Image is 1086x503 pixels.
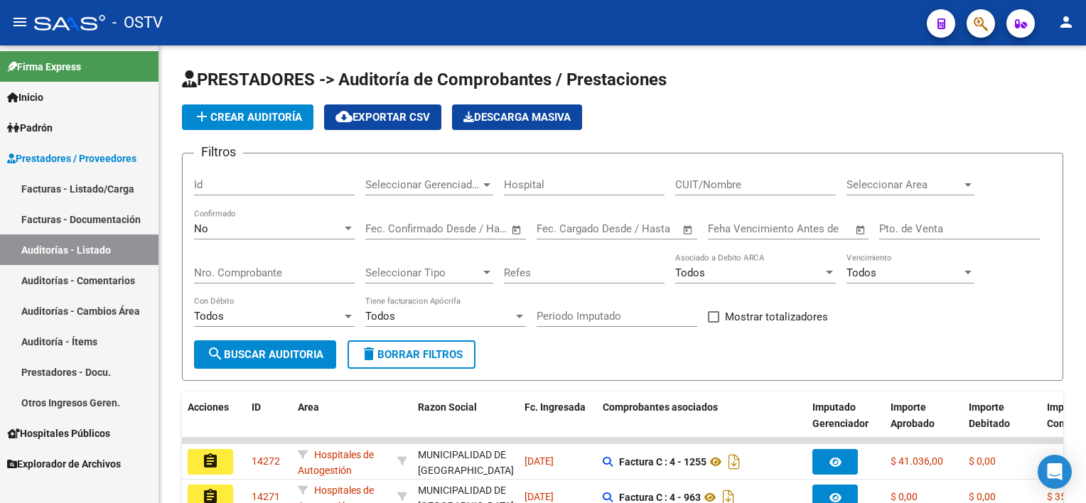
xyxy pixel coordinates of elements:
[365,310,395,323] span: Todos
[365,266,480,279] span: Seleccionar Tipo
[619,456,706,467] strong: Factura C : 4 - 1255
[607,222,676,235] input: Fecha fin
[885,392,963,455] datatable-header-cell: Importe Aprobado
[182,392,246,455] datatable-header-cell: Acciones
[846,178,962,191] span: Seleccionar Area
[725,308,828,325] span: Mostrar totalizadores
[7,120,53,136] span: Padrón
[335,111,430,124] span: Exportar CSV
[597,392,807,455] datatable-header-cell: Comprobantes asociados
[1058,13,1075,31] mat-icon: person
[891,491,918,502] span: $ 0,00
[365,178,480,191] span: Seleccionar Gerenciador
[252,491,280,502] span: 14271
[11,13,28,31] mat-icon: menu
[112,7,163,38] span: - OSTV
[246,392,292,455] datatable-header-cell: ID
[7,426,110,441] span: Hospitales Públicos
[298,449,374,477] span: Hospitales de Autogestión
[436,222,505,235] input: Fecha fin
[603,401,718,413] span: Comprobantes asociados
[412,392,519,455] datatable-header-cell: Razon Social
[452,104,582,130] button: Descarga Masiva
[891,455,943,467] span: $ 41.036,00
[360,348,463,361] span: Borrar Filtros
[812,401,869,429] span: Imputado Gerenciador
[188,401,229,413] span: Acciones
[348,340,475,369] button: Borrar Filtros
[7,456,121,472] span: Explorador de Archivos
[509,222,525,238] button: Open calendar
[519,392,597,455] datatable-header-cell: Fc. Ingresada
[324,104,441,130] button: Exportar CSV
[7,90,43,105] span: Inicio
[680,222,697,238] button: Open calendar
[463,111,571,124] span: Descarga Masiva
[202,453,219,470] mat-icon: assignment
[252,401,261,413] span: ID
[365,222,423,235] input: Fecha inicio
[298,401,319,413] span: Area
[725,450,743,473] i: Descargar documento
[207,345,224,362] mat-icon: search
[360,345,377,362] mat-icon: delete
[292,392,392,455] datatable-header-cell: Area
[418,447,513,477] div: - 30999004144
[335,108,353,125] mat-icon: cloud_download
[182,104,313,130] button: Crear Auditoría
[193,108,210,125] mat-icon: add
[525,491,554,502] span: [DATE]
[207,348,323,361] span: Buscar Auditoria
[891,401,935,429] span: Importe Aprobado
[963,392,1041,455] datatable-header-cell: Importe Debitado
[853,222,869,238] button: Open calendar
[525,455,554,467] span: [DATE]
[452,104,582,130] app-download-masive: Descarga masiva de comprobantes (adjuntos)
[1038,455,1072,489] div: Open Intercom Messenger
[418,447,514,480] div: MUNICIPALIDAD DE [GEOGRAPHIC_DATA]
[182,70,667,90] span: PRESTADORES -> Auditoría de Comprobantes / Prestaciones
[619,492,701,503] strong: Factura C : 4 - 963
[7,151,136,166] span: Prestadores / Proveedores
[193,111,302,124] span: Crear Auditoría
[846,266,876,279] span: Todos
[525,401,586,413] span: Fc. Ingresada
[252,455,280,467] span: 14272
[969,401,1010,429] span: Importe Debitado
[7,59,81,75] span: Firma Express
[807,392,885,455] datatable-header-cell: Imputado Gerenciador
[418,401,477,413] span: Razon Social
[194,310,224,323] span: Todos
[675,266,705,279] span: Todos
[969,455,996,467] span: $ 0,00
[537,222,594,235] input: Fecha inicio
[969,491,996,502] span: $ 0,00
[194,222,208,235] span: No
[194,340,336,369] button: Buscar Auditoria
[194,142,243,162] h3: Filtros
